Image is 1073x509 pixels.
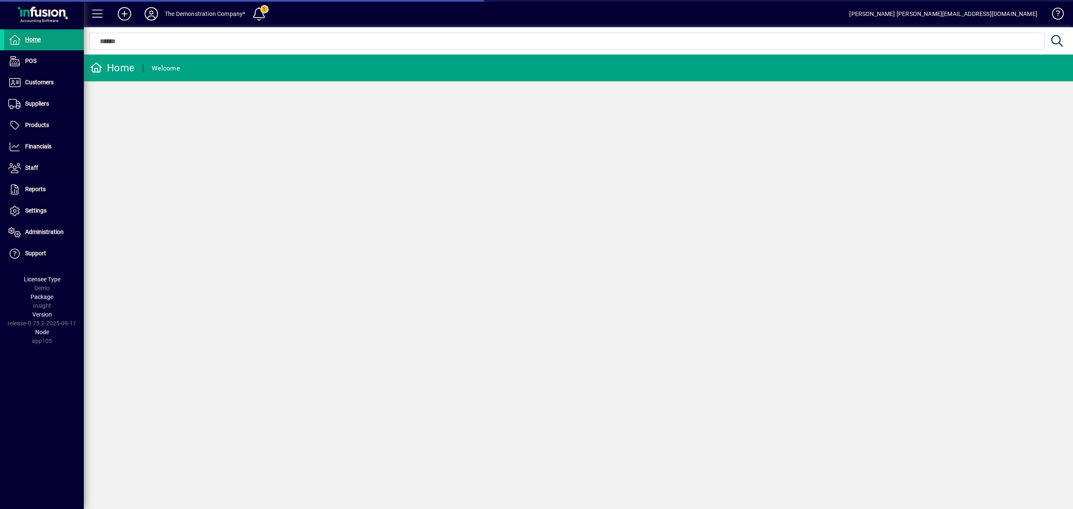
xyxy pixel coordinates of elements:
[25,143,52,150] span: Financials
[25,229,64,235] span: Administration
[24,276,60,283] span: Licensee Type
[25,250,46,257] span: Support
[25,164,38,171] span: Staff
[4,158,84,179] a: Staff
[152,62,180,75] div: Welcome
[4,179,84,200] a: Reports
[25,207,47,214] span: Settings
[32,311,52,318] span: Version
[4,51,84,72] a: POS
[25,57,36,64] span: POS
[165,7,246,21] div: The Demonstration Company*
[25,36,41,43] span: Home
[4,115,84,136] a: Products
[4,93,84,114] a: Suppliers
[111,6,138,21] button: Add
[25,122,49,128] span: Products
[849,7,1037,21] div: [PERSON_NAME] [PERSON_NAME][EMAIL_ADDRESS][DOMAIN_NAME]
[25,100,49,107] span: Suppliers
[4,200,84,221] a: Settings
[138,6,165,21] button: Profile
[4,136,84,157] a: Financials
[25,186,46,192] span: Reports
[4,243,84,264] a: Support
[35,329,49,335] span: Node
[4,222,84,243] a: Administration
[1046,2,1063,29] a: Knowledge Base
[25,79,54,86] span: Customers
[90,61,135,75] div: Home
[31,293,53,300] span: Package
[4,72,84,93] a: Customers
